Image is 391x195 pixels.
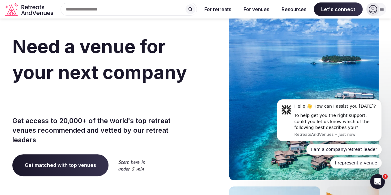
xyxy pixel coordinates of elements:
iframe: Intercom notifications message [267,92,391,192]
span: Let's connect [314,2,363,16]
a: Visit the homepage [5,2,54,16]
p: Get access to 20,000+ of the world's top retreat venues recommended and vetted by our retreat lea... [12,116,193,144]
button: For retreats [199,2,236,16]
svg: Retreats and Venues company logo [5,2,54,16]
iframe: Intercom live chat [370,174,385,189]
a: Get matched with top venues [12,154,108,176]
button: Resources [277,2,311,16]
img: Start here in under 5 min [118,160,145,171]
span: 1 [383,174,388,179]
button: For venues [239,2,274,16]
span: Need a venue for your next company [12,35,187,83]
